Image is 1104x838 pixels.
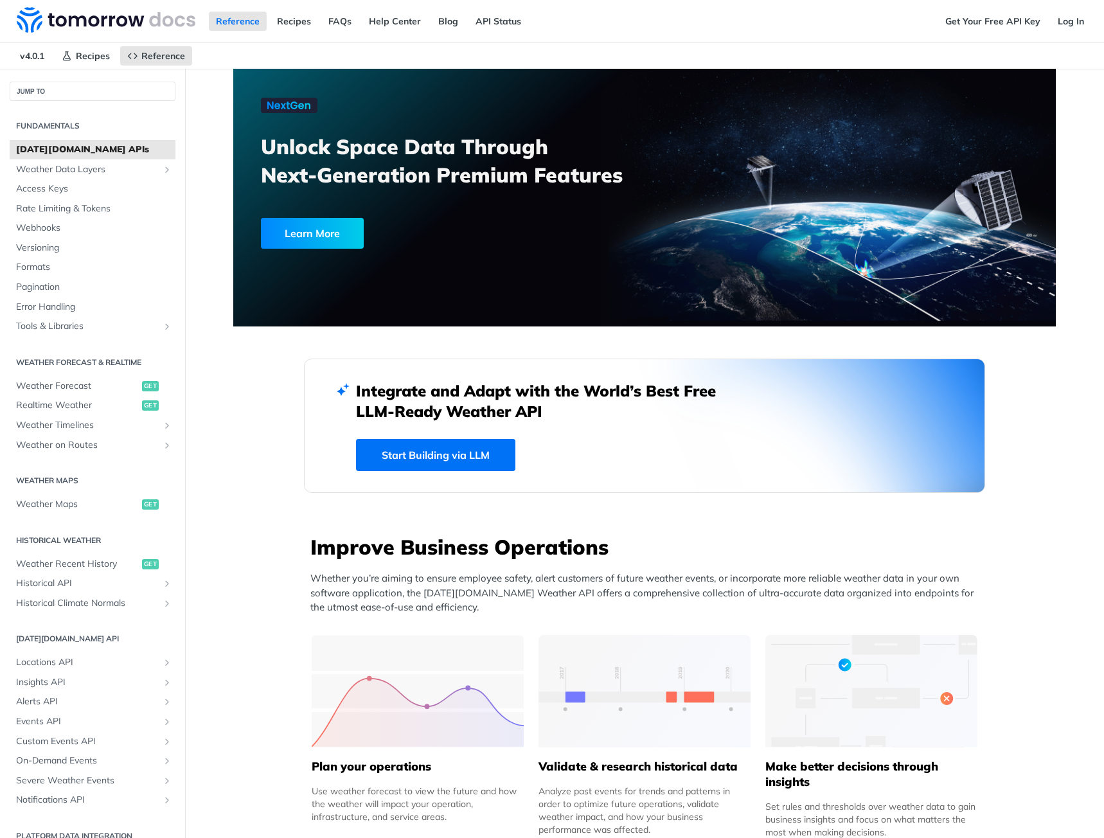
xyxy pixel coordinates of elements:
div: Use weather forecast to view the future and how the weather will impact your operation, infrastru... [312,785,524,823]
a: Weather Data LayersShow subpages for Weather Data Layers [10,160,175,179]
span: Weather Forecast [16,380,139,393]
img: 39565e8-group-4962x.svg [312,635,524,747]
a: Recipes [270,12,318,31]
a: API Status [468,12,528,31]
a: Versioning [10,238,175,258]
span: Notifications API [16,794,159,807]
span: Weather on Routes [16,439,159,452]
span: Weather Recent History [16,558,139,571]
a: Weather Forecastget [10,377,175,396]
a: Blog [431,12,465,31]
button: Show subpages for Severe Weather Events [162,776,172,786]
h5: Validate & research historical data [539,759,751,774]
button: Show subpages for Events API [162,717,172,727]
span: Realtime Weather [16,399,139,412]
span: Access Keys [16,183,172,195]
button: Show subpages for Custom Events API [162,736,172,747]
span: Severe Weather Events [16,774,159,787]
a: Start Building via LLM [356,439,515,471]
span: Pagination [16,281,172,294]
span: On-Demand Events [16,754,159,767]
span: Formats [16,261,172,274]
a: Get Your Free API Key [938,12,1047,31]
a: Alerts APIShow subpages for Alerts API [10,692,175,711]
h3: Unlock Space Data Through Next-Generation Premium Features [261,132,659,189]
img: NextGen [261,98,317,113]
button: Show subpages for On-Demand Events [162,756,172,766]
a: Weather Mapsget [10,495,175,514]
button: Show subpages for Weather on Routes [162,440,172,450]
a: Error Handling [10,298,175,317]
span: get [142,381,159,391]
h2: Historical Weather [10,535,175,546]
span: [DATE][DOMAIN_NAME] APIs [16,143,172,156]
a: Formats [10,258,175,277]
span: get [142,400,159,411]
div: Analyze past events for trends and patterns in order to optimize future operations, validate weat... [539,785,751,836]
a: Notifications APIShow subpages for Notifications API [10,790,175,810]
span: v4.0.1 [13,46,51,66]
button: JUMP TO [10,82,175,101]
span: Alerts API [16,695,159,708]
span: Events API [16,715,159,728]
span: Error Handling [16,301,172,314]
span: Recipes [76,50,110,62]
a: Custom Events APIShow subpages for Custom Events API [10,732,175,751]
span: Custom Events API [16,735,159,748]
a: Pagination [10,278,175,297]
a: FAQs [321,12,359,31]
a: Log In [1051,12,1091,31]
h2: Fundamentals [10,120,175,132]
h2: [DATE][DOMAIN_NAME] API [10,633,175,645]
a: On-Demand EventsShow subpages for On-Demand Events [10,751,175,771]
a: Insights APIShow subpages for Insights API [10,673,175,692]
span: Webhooks [16,222,172,235]
span: get [142,559,159,569]
span: get [142,499,159,510]
a: Access Keys [10,179,175,199]
a: Weather on RoutesShow subpages for Weather on Routes [10,436,175,455]
a: Realtime Weatherget [10,396,175,415]
span: Historical Climate Normals [16,597,159,610]
a: Historical APIShow subpages for Historical API [10,574,175,593]
span: Versioning [16,242,172,254]
span: Rate Limiting & Tokens [16,202,172,215]
a: Historical Climate NormalsShow subpages for Historical Climate Normals [10,594,175,613]
a: Tools & LibrariesShow subpages for Tools & Libraries [10,317,175,336]
h2: Integrate and Adapt with the World’s Best Free LLM-Ready Weather API [356,380,735,422]
a: Severe Weather EventsShow subpages for Severe Weather Events [10,771,175,790]
a: Weather Recent Historyget [10,555,175,574]
a: Locations APIShow subpages for Locations API [10,653,175,672]
span: Locations API [16,656,159,669]
a: [DATE][DOMAIN_NAME] APIs [10,140,175,159]
h5: Plan your operations [312,759,524,774]
a: Reference [120,46,192,66]
button: Show subpages for Historical API [162,578,172,589]
a: Events APIShow subpages for Events API [10,712,175,731]
span: Reference [141,50,185,62]
h2: Weather Maps [10,475,175,486]
span: Weather Maps [16,498,139,511]
a: Rate Limiting & Tokens [10,199,175,218]
a: Help Center [362,12,428,31]
button: Show subpages for Insights API [162,677,172,688]
img: a22d113-group-496-32x.svg [765,635,977,747]
p: Whether you’re aiming to ensure employee safety, alert customers of future weather events, or inc... [310,571,985,615]
span: Weather Data Layers [16,163,159,176]
button: Show subpages for Weather Timelines [162,420,172,431]
button: Show subpages for Historical Climate Normals [162,598,172,609]
button: Show subpages for Locations API [162,657,172,668]
button: Show subpages for Notifications API [162,795,172,805]
a: Reference [209,12,267,31]
span: Historical API [16,577,159,590]
a: Weather TimelinesShow subpages for Weather Timelines [10,416,175,435]
img: 13d7ca0-group-496-2.svg [539,635,751,747]
a: Webhooks [10,218,175,238]
a: Recipes [55,46,117,66]
h2: Weather Forecast & realtime [10,357,175,368]
span: Tools & Libraries [16,320,159,333]
h5: Make better decisions through insights [765,759,977,790]
span: Insights API [16,676,159,689]
span: Weather Timelines [16,419,159,432]
a: Learn More [261,218,579,249]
